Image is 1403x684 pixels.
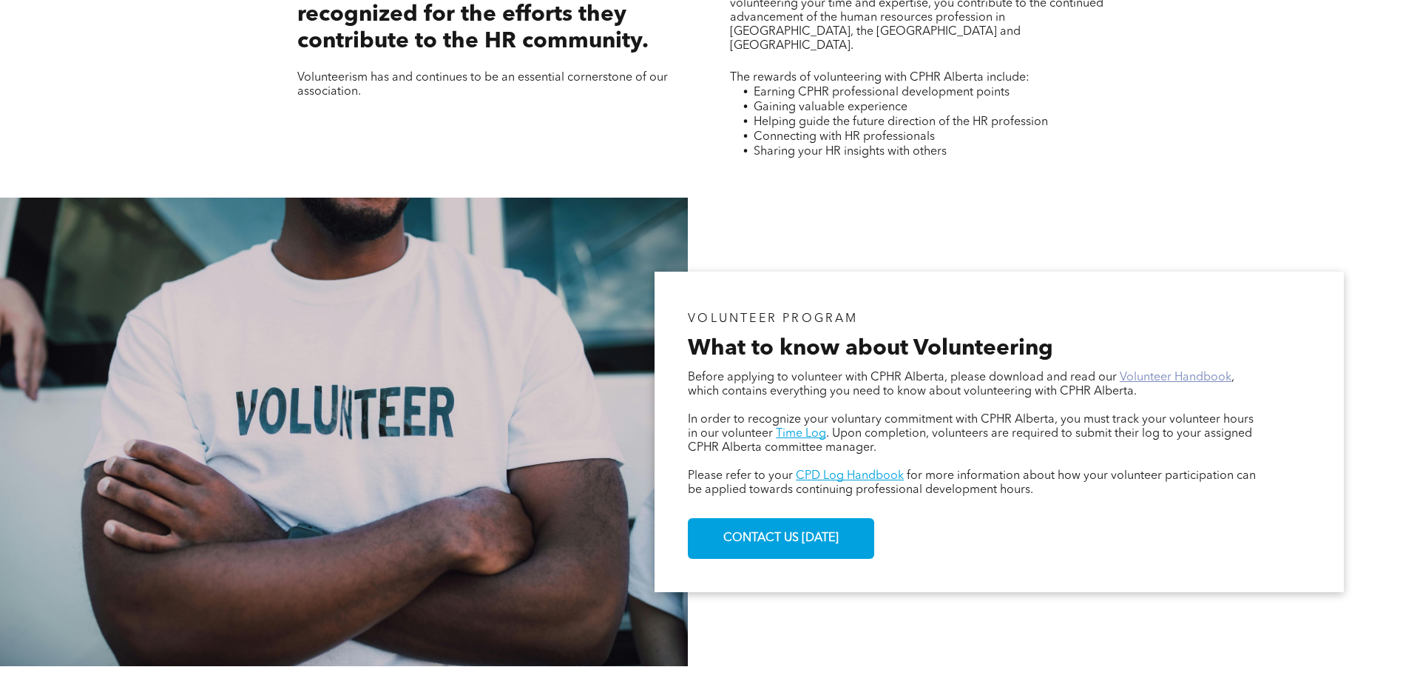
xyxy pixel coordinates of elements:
[688,372,1117,383] span: Before applying to volunteer with CPHR Alberta, please download and read our
[688,428,1252,454] span: . Upon completion, volunteers are required to submit their log to your assigned CPHR Alberta comm...
[688,414,1254,440] span: In order to recognize your voluntary commitment with CPHR Alberta, you must track your volunteer ...
[1120,372,1231,383] a: Volunteer Handbook
[297,72,668,98] span: Volunteerism has and continues to be an essential cornerstone of our association.
[688,470,1256,496] span: for more information about how your volunteer participation can be applied towards continuing pro...
[688,338,1053,360] span: What to know about Volunteering
[718,524,844,553] span: CONTACT US [DATE]
[754,101,907,113] span: Gaining valuable experience
[776,428,826,440] a: Time Log
[796,470,904,482] a: CPD Log Handbook
[730,72,1030,84] span: The rewards of volunteering with CPHR Alberta include:
[688,470,793,482] span: Please refer to your
[754,116,1048,128] span: Helping guide the future direction of the HR profession
[688,313,858,325] span: VOLUNTEER PROGRAM
[688,518,874,559] a: CONTACT US [DATE]
[754,87,1010,98] span: Earning CPHR professional development points
[754,131,935,143] span: Connecting with HR professionals
[754,146,947,158] span: Sharing your HR insights with others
